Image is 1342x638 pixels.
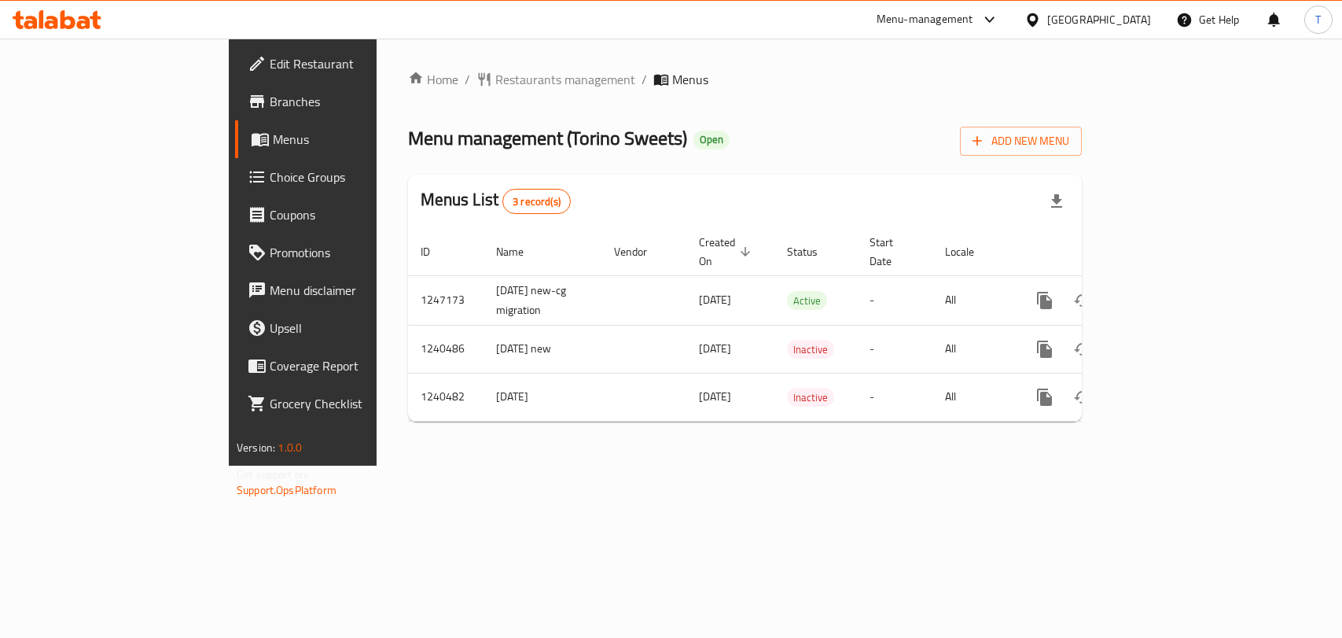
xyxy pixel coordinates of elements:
a: Coverage Report [235,347,453,385]
span: 3 record(s) [503,194,570,209]
a: Grocery Checklist [235,385,453,422]
span: Menu disclaimer [270,281,440,300]
span: Active [787,292,827,310]
td: [DATE] new-cg migration [483,275,601,325]
td: - [857,275,932,325]
td: [DATE] [483,373,601,421]
span: [DATE] [699,386,731,407]
span: Inactive [787,389,834,407]
span: Locale [945,242,995,261]
a: Menu disclaimer [235,271,453,309]
h2: Menus List [421,188,571,214]
span: Promotions [270,243,440,262]
td: All [932,275,1013,325]
span: Open [693,133,730,146]
div: Active [787,291,827,310]
a: Branches [235,83,453,120]
span: Upsell [270,319,440,337]
table: enhanced table [408,228,1189,422]
span: Menus [672,70,708,89]
td: - [857,325,932,373]
a: Menus [235,120,453,158]
nav: breadcrumb [408,70,1082,89]
span: Menus [273,130,440,149]
span: T [1315,11,1321,28]
td: [DATE] new [483,325,601,373]
td: All [932,373,1013,421]
button: Change Status [1064,330,1101,368]
li: / [465,70,470,89]
div: Menu-management [877,10,973,29]
th: Actions [1013,228,1189,276]
span: Coupons [270,205,440,224]
a: Choice Groups [235,158,453,196]
a: Support.OpsPlatform [237,480,336,500]
span: Created On [699,233,756,271]
span: [DATE] [699,338,731,359]
a: Coupons [235,196,453,234]
span: Start Date [870,233,914,271]
span: Edit Restaurant [270,54,440,73]
span: Coverage Report [270,356,440,375]
span: 1.0.0 [278,437,302,458]
span: ID [421,242,450,261]
td: All [932,325,1013,373]
span: Vendor [614,242,667,261]
span: Add New Menu [972,131,1069,151]
button: more [1026,282,1064,319]
span: Inactive [787,341,834,359]
a: Restaurants management [476,70,635,89]
li: / [642,70,647,89]
button: more [1026,378,1064,416]
span: Menu management ( Torino Sweets ) [408,120,687,156]
span: Choice Groups [270,168,440,186]
button: Add New Menu [960,127,1082,156]
div: [GEOGRAPHIC_DATA] [1047,11,1151,28]
span: Version: [237,437,275,458]
div: Open [693,131,730,149]
span: Get support on: [237,464,309,485]
td: - [857,373,932,421]
a: Promotions [235,234,453,271]
span: Name [496,242,544,261]
button: Change Status [1064,378,1101,416]
div: Total records count [502,189,571,214]
a: Upsell [235,309,453,347]
span: [DATE] [699,289,731,310]
button: Change Status [1064,282,1101,319]
a: Edit Restaurant [235,45,453,83]
span: Restaurants management [495,70,635,89]
span: Branches [270,92,440,111]
span: Status [787,242,838,261]
button: more [1026,330,1064,368]
div: Export file [1038,183,1075,220]
span: Grocery Checklist [270,394,440,413]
